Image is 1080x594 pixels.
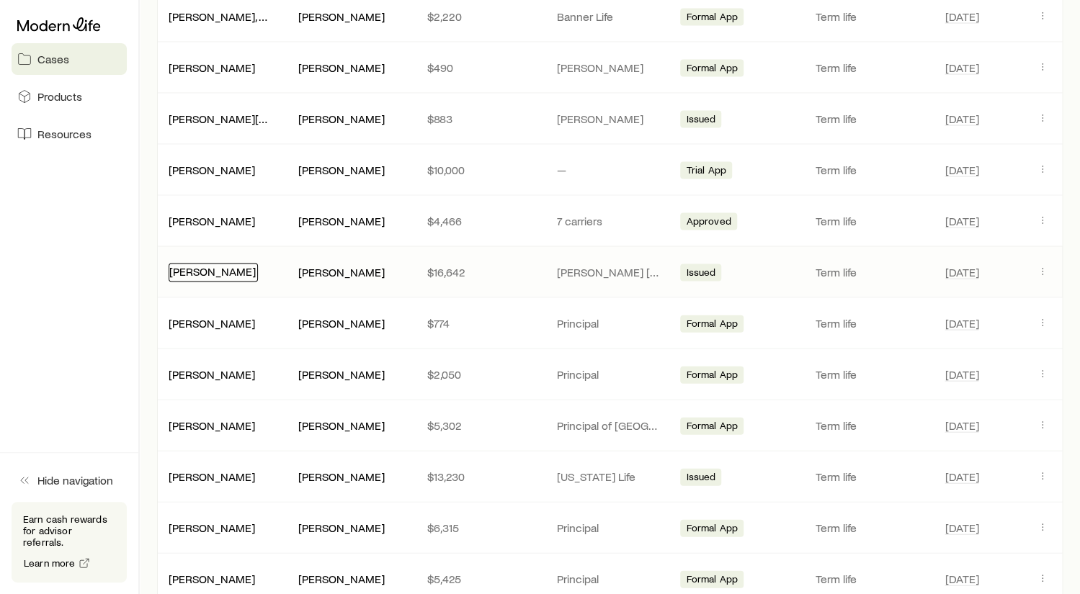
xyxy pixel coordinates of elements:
[945,112,978,126] span: [DATE]
[816,316,922,330] p: Term life
[169,469,255,483] a: [PERSON_NAME]
[945,367,978,382] span: [DATE]
[816,572,922,586] p: Term life
[169,367,255,381] a: [PERSON_NAME]
[557,214,664,228] p: 7 carriers
[816,9,922,24] p: Term life
[169,163,255,176] a: [PERSON_NAME]
[169,163,255,178] div: [PERSON_NAME]
[427,316,534,330] p: $774
[686,420,738,435] span: Formal App
[945,469,978,484] span: [DATE]
[557,521,664,535] p: Principal
[169,316,255,330] a: [PERSON_NAME]
[686,11,738,26] span: Formal App
[686,62,738,77] span: Formal App
[816,112,922,126] p: Term life
[298,60,385,76] div: [PERSON_NAME]
[37,52,69,66] span: Cases
[169,418,255,432] a: [PERSON_NAME]
[686,522,738,537] span: Formal App
[557,418,664,433] p: Principal of [GEOGRAPHIC_DATA]
[169,214,255,229] div: [PERSON_NAME]
[12,43,127,75] a: Cases
[945,9,978,24] span: [DATE]
[557,9,664,24] p: Banner Life
[169,60,255,76] div: [PERSON_NAME]
[427,572,534,586] p: $5,425
[557,163,664,177] p: —
[945,316,978,330] span: [DATE]
[23,513,115,548] p: Earn cash rewards for advisor referrals.
[427,163,534,177] p: $10,000
[169,9,275,24] div: [PERSON_NAME], Dev
[169,112,275,127] div: [PERSON_NAME][GEOGRAPHIC_DATA]
[945,521,978,535] span: [DATE]
[169,112,363,125] a: [PERSON_NAME][GEOGRAPHIC_DATA]
[557,367,664,382] p: Principal
[298,9,385,24] div: [PERSON_NAME]
[24,558,76,568] span: Learn more
[37,127,92,141] span: Resources
[298,469,385,485] div: [PERSON_NAME]
[37,473,113,487] span: Hide navigation
[298,214,385,229] div: [PERSON_NAME]
[298,265,385,280] div: [PERSON_NAME]
[169,60,255,74] a: [PERSON_NAME]
[12,118,127,150] a: Resources
[686,471,715,486] span: Issued
[169,367,255,382] div: [PERSON_NAME]
[298,521,385,536] div: [PERSON_NAME]
[686,318,738,333] span: Formal App
[557,572,664,586] p: Principal
[12,81,127,112] a: Products
[945,60,978,75] span: [DATE]
[816,521,922,535] p: Term life
[816,214,922,228] p: Term life
[816,265,922,279] p: Term life
[816,163,922,177] p: Term life
[945,572,978,586] span: [DATE]
[557,469,664,484] p: [US_STATE] Life
[816,367,922,382] p: Term life
[557,112,664,126] p: [PERSON_NAME]
[816,469,922,484] p: Term life
[427,367,534,382] p: $2,050
[686,113,715,128] span: Issued
[169,264,256,278] a: [PERSON_NAME]
[298,367,385,382] div: [PERSON_NAME]
[427,214,534,228] p: $4,466
[945,163,978,177] span: [DATE]
[169,264,258,282] div: [PERSON_NAME]
[169,572,255,585] a: [PERSON_NAME]
[427,521,534,535] p: $6,315
[169,9,279,23] a: [PERSON_NAME], Dev
[686,215,731,230] span: Approved
[169,316,255,331] div: [PERSON_NAME]
[169,572,255,587] div: [PERSON_NAME]
[298,163,385,178] div: [PERSON_NAME]
[169,469,255,485] div: [PERSON_NAME]
[169,214,255,228] a: [PERSON_NAME]
[945,214,978,228] span: [DATE]
[12,464,127,496] button: Hide navigation
[945,265,978,279] span: [DATE]
[298,316,385,331] div: [PERSON_NAME]
[557,265,664,279] p: [PERSON_NAME] [PERSON_NAME]
[298,572,385,587] div: [PERSON_NAME]
[169,521,255,536] div: [PERSON_NAME]
[427,418,534,433] p: $5,302
[686,573,738,588] span: Formal App
[816,60,922,75] p: Term life
[686,369,738,384] span: Formal App
[427,60,534,75] p: $490
[427,9,534,24] p: $2,220
[37,89,82,104] span: Products
[945,418,978,433] span: [DATE]
[12,502,127,582] div: Earn cash rewards for advisor referrals.Learn more
[169,521,255,534] a: [PERSON_NAME]
[298,418,385,433] div: [PERSON_NAME]
[686,164,726,179] span: Trial App
[427,112,534,126] p: $883
[298,112,385,127] div: [PERSON_NAME]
